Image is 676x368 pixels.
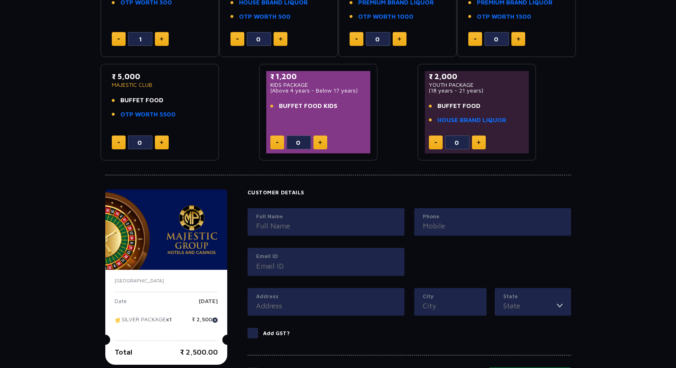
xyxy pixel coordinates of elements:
[477,12,531,22] a: OTP WORTH 1500
[423,300,478,311] input: City
[256,220,396,231] input: Full Name
[248,189,571,196] h4: Customer Details
[115,316,122,324] img: tikcet
[429,82,525,88] p: YOUTH PACKAGE
[120,96,163,105] span: BUFFET FOOD
[115,298,127,310] p: Date
[115,316,172,329] p: SILVER PACKAGE
[192,316,218,329] p: ₹ 2,500
[117,142,120,143] img: minus
[115,346,133,357] p: Total
[112,71,208,82] p: ₹ 5,000
[166,316,172,323] strong: x1
[160,37,163,41] img: plus
[160,140,163,144] img: plus
[423,220,563,231] input: Mobile
[180,346,218,357] p: ₹ 2,500.00
[437,116,506,125] a: HOUSE BRAND LIQUOR
[270,88,367,93] p: (Above 4 years - Below 17 years)
[437,101,480,111] span: BUFFET FOOD
[263,329,290,338] p: Add GST?
[279,37,283,41] img: plus
[270,71,367,82] p: ₹ 1,200
[256,252,396,260] label: Email ID
[239,12,291,22] a: OTP WORTH 500
[517,37,520,41] img: plus
[318,140,322,144] img: plus
[276,142,278,143] img: minus
[236,39,239,40] img: minus
[429,88,525,93] p: (18 years - 21 years)
[429,71,525,82] p: ₹ 2,000
[256,213,396,221] label: Full Name
[256,300,396,311] input: Address
[398,37,401,41] img: plus
[435,142,437,143] img: minus
[503,293,563,301] label: State
[199,298,218,310] p: [DATE]
[112,82,208,88] p: MAJESTIC CLUB
[120,110,176,119] a: OTP WORTH 5500
[256,260,396,271] input: Email ID
[355,39,358,40] img: minus
[423,293,478,301] label: City
[117,39,120,40] img: minus
[270,82,367,88] p: KIDS PACKAGE
[115,277,218,284] p: [GEOGRAPHIC_DATA]
[557,300,563,311] img: toggler icon
[105,189,227,270] img: majesticPride-banner
[256,293,396,301] label: Address
[358,12,413,22] a: OTP WORTH 1000
[279,101,337,111] span: BUFFET FOOD KIDS
[477,140,480,144] img: plus
[423,213,563,221] label: Phone
[474,39,476,40] img: minus
[503,300,557,311] input: State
